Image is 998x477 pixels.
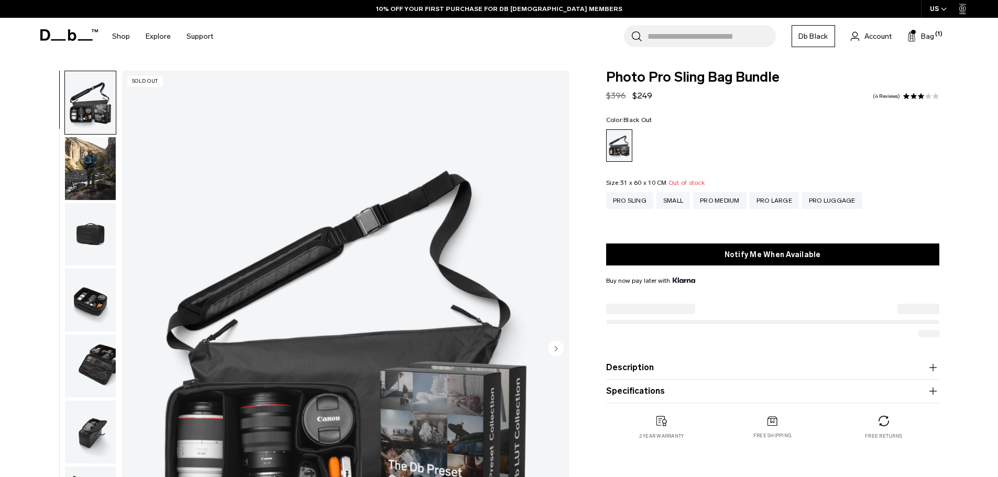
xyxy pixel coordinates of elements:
a: Support [187,18,213,55]
img: Photo Pro Sling Bag Bundle [65,401,116,463]
button: Photo Pro Sling Bag Bundle [64,400,116,464]
a: Pro Sling [606,192,653,209]
legend: Color: [606,117,652,123]
a: Pro Medium [693,192,747,209]
img: Photo Pro Sling Bag Bundle [65,269,116,331]
a: Explore [146,18,171,55]
button: Specifications [606,385,939,397]
button: Photo Pro Sling Bag Bundle [64,203,116,267]
a: Account [851,30,892,42]
a: Db Black [792,25,835,47]
span: Buy now pay later with [606,276,695,285]
button: Photo Pro Sling Bag Bundle [64,334,116,398]
a: Pro Luggage [802,192,862,209]
img: {"height" => 20, "alt" => "Klarna"} [673,278,695,283]
legend: Size: [606,180,705,186]
p: Sold Out [127,76,163,87]
img: Photo Pro Sling Bag Bundle [65,71,116,134]
span: Bag [921,31,934,42]
span: Black Out [623,116,652,124]
img: Photo Pro Sling Bag Bundle [65,203,116,266]
s: $396 [606,91,626,101]
img: Photo Pro Sling Bag Bundle [65,335,116,397]
span: 31 x 60 x 10 CM [620,179,667,186]
a: Black Out [606,129,632,162]
a: Shop [112,18,130,55]
button: Photo Pro Sling Bag Bundle [64,268,116,332]
a: 10% OFF YOUR FIRST PURCHASE FOR DB [DEMOGRAPHIC_DATA] MEMBERS [376,4,622,14]
a: Small [656,192,690,209]
button: Notify Me When Available [606,243,939,265]
button: Photo Pro Sling Bag Bundle [64,71,116,135]
span: Out of stock [668,179,705,186]
span: Photo Pro Sling Bag Bundle [606,71,939,84]
nav: Main Navigation [104,18,221,55]
span: $249 [632,91,652,101]
a: 4 reviews [873,94,900,99]
span: (1) [935,30,942,39]
img: Photo Pro Sling Bag Bundle [65,137,116,200]
p: 2 year warranty [639,432,684,440]
p: Free shipping [753,432,792,439]
button: Next slide [548,340,564,358]
span: Account [864,31,892,42]
button: Bag (1) [907,30,934,42]
p: Free returns [865,432,902,440]
button: Photo Pro Sling Bag Bundle [64,137,116,201]
button: Description [606,361,939,374]
a: Pro Large [750,192,799,209]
